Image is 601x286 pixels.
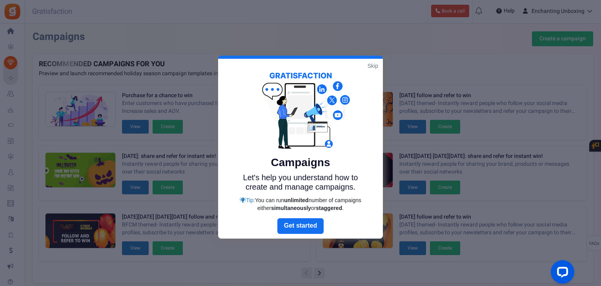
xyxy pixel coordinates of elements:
[236,196,365,212] div: Tip:
[368,62,378,70] a: Skip
[236,173,365,192] p: Let's help you understand how to create and manage campaigns.
[255,197,361,211] span: You can run number of campaigns either or .
[316,205,342,211] strong: staggered
[284,197,308,203] strong: unlimited
[236,156,365,169] h5: Campaigns
[277,218,324,234] a: Next
[271,205,311,211] strong: simultaneously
